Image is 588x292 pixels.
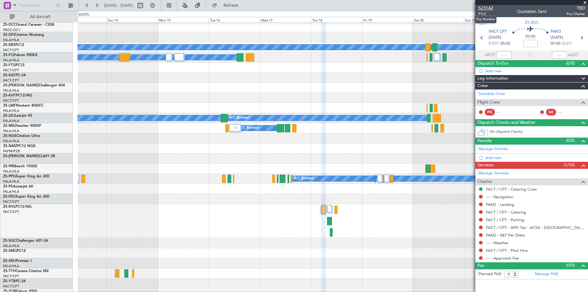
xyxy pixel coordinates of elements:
a: FAPM/PZB [3,149,20,154]
a: FALA/HLA [3,38,19,42]
div: Mon 15 [158,17,209,22]
span: ZS-PSA [3,185,16,188]
span: TBD [567,5,585,11]
span: Services [477,162,493,169]
span: ZS-PZU [3,195,16,199]
a: ZS-PSALearjet 60 [3,185,33,188]
a: --- - Navigation [486,194,513,199]
a: FALA/HLA [3,169,19,174]
a: ZS-DCCGrand Caravan - C208 [3,23,54,27]
span: ZS-PPG [3,175,16,178]
a: --- - Weather [486,240,509,245]
a: Manage PAX [535,271,558,277]
a: FALA/HLA [3,244,19,248]
a: FALA/HLA [3,129,19,133]
a: FALA/HLA [3,119,19,123]
a: --- - Approach Fee [486,256,519,261]
span: ZS-TTH [3,269,16,273]
a: Schedule Crew [478,91,505,97]
div: Tue 16 [209,17,260,22]
span: ZS-FTG [3,63,16,67]
a: ZS-[PERSON_NAME]CL601-3R [3,154,55,158]
span: 05:05 [500,41,510,47]
a: FACT/CPT [3,284,19,289]
div: Thu 18 [311,17,362,22]
div: SIC [546,109,556,116]
button: All Aircraft [7,12,66,22]
span: Leg Information [477,75,508,82]
span: 07:00 [551,41,560,47]
a: ZS-FTGPC12 [3,63,24,67]
a: FACT / CPT - Catering [486,210,526,215]
span: (0/0) [566,262,575,268]
span: Dispatch To-Dos [477,60,508,67]
a: ZS-SRUPremier I [3,259,32,263]
a: FACT / CPT - Pilot Hire [486,248,528,253]
a: FALA/HLA [3,139,19,143]
span: Flight Crew [477,99,500,106]
span: ZS-SMG [3,249,17,253]
a: FAKG - S&T Per Diem [486,233,525,238]
a: FALA/HLA [3,179,19,184]
a: ZS-NGSCitation Ultra [3,134,40,138]
a: FACT/CPT [3,210,19,214]
div: Sun 14 [107,17,158,22]
span: ZS-DCC [3,23,16,27]
span: ZS-FCI [3,53,14,57]
span: ZS-YTB [3,279,16,283]
span: (1/10) [563,162,575,168]
div: Sun 21 [464,17,515,22]
span: ZS-LRJ [3,114,15,118]
div: A/C Booked [294,174,313,183]
span: ETOT [489,41,499,47]
div: Sat 20 [413,17,464,22]
a: FALA/HLA [3,264,19,268]
span: ZS-[PERSON_NAME] [3,154,39,158]
span: Charter [477,178,492,185]
div: Fri 19 [362,17,413,22]
a: FACT/CPT [3,98,19,103]
span: FACT CPT [489,29,507,35]
a: FAKG - Landing [486,202,514,207]
a: ZS-LMFNextant 400XTi [3,104,43,108]
a: ZS-KATPC-24 [3,74,26,77]
span: [DATE] [551,35,563,41]
span: ZS-[PERSON_NAME] [3,84,39,87]
div: PIC [485,109,495,116]
span: ATOT [485,52,495,58]
button: Refresh [209,1,246,10]
span: ZS-KAT [3,74,16,77]
a: FACT/CPT [3,274,19,279]
span: ALDT [568,52,578,58]
span: 01:55 [526,34,535,40]
span: [DATE] [489,35,501,41]
div: A/C Booked [239,123,259,133]
label: Planned PAX [478,271,501,277]
a: ZS-NMZPC12 NGX [3,144,36,148]
span: ZS-DFI [3,33,14,37]
a: ZS-PPGSuper King Air 200 [3,175,49,178]
a: ZS-FCIFalcon 900EX [3,53,37,57]
a: FACT/CPT [3,68,19,73]
span: Permits [477,138,492,145]
a: ZS-RVLPC12/NG [3,205,32,209]
a: ZS-LRJLearjet 45 [3,114,32,118]
a: ZS-ERSPC12 [3,43,24,47]
a: Manage Permits [478,146,508,152]
div: - - [496,109,510,115]
a: FALA/HLA [3,58,19,63]
span: ZS-KHT [3,94,16,97]
a: FAGC/GCJ [3,28,20,32]
img: arrow-gray.svg [234,127,237,129]
a: ZS-[PERSON_NAME]Challenger 604 [3,84,65,87]
div: Wed 17 [260,17,311,22]
a: FALA/HLA [3,189,19,194]
span: ZS-MIG [3,124,16,128]
a: ZS-PZUSuper King Air 200 [3,195,49,199]
a: ZS-TTHCessna Citation M2 [3,269,49,273]
span: ZS-SGC [3,239,16,243]
input: Trip Number [19,1,54,10]
span: 523142 [478,5,493,11]
a: ZS-DFICitation Mustang [3,33,44,37]
span: FAKG [551,29,561,35]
